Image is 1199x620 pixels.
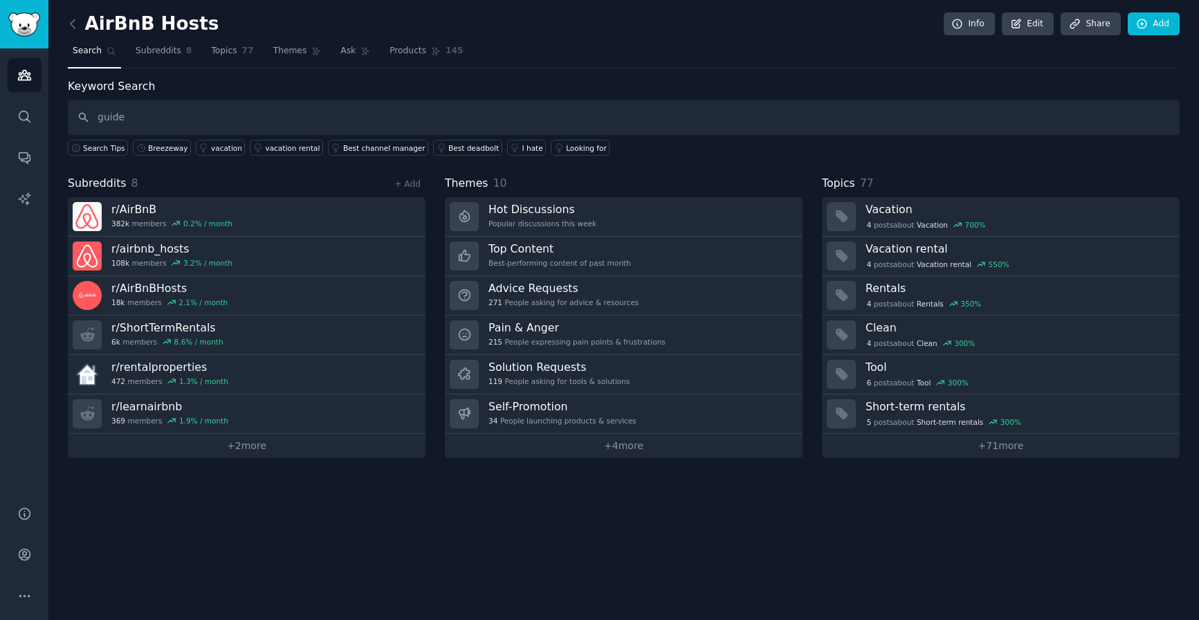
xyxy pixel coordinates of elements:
span: Themes [273,45,307,57]
div: 3.2 % / month [183,258,232,268]
span: 77 [242,45,254,57]
a: Top ContentBest-performing content of past month [445,237,803,276]
a: Rentals4postsaboutRentals350% [822,276,1180,316]
span: 271 [488,298,502,307]
div: Popular discussions this week [488,219,596,228]
div: Best deadbolt [448,143,499,153]
div: Best channel manager [343,143,425,153]
a: Vacation4postsaboutVacation700% [822,197,1180,237]
a: r/learnairbnb369members1.9% / month [68,394,425,434]
h3: Advice Requests [488,281,639,295]
span: Themes [445,175,488,192]
div: 2.1 % / month [179,298,228,307]
div: I hate [522,143,543,153]
h3: r/ rentalproperties [111,360,228,374]
a: Add [1128,12,1180,36]
div: Breezeway [148,143,187,153]
a: Share [1061,12,1120,36]
div: members [111,337,223,347]
img: AirBnB [73,202,102,231]
a: Advice Requests271People asking for advice & resources [445,276,803,316]
img: GummySearch logo [8,12,40,37]
label: Keyword Search [68,80,155,93]
a: Search [68,40,121,69]
div: 300 % [1000,417,1021,427]
button: Search Tips [68,140,128,156]
span: Topics [822,175,855,192]
span: Subreddits [136,45,181,57]
span: Topics [211,45,237,57]
h3: r/ airbnb_hosts [111,241,232,256]
div: post s about [866,416,1023,428]
div: 300 % [954,338,975,348]
span: 4 [867,299,872,309]
h3: Pain & Anger [488,320,666,335]
a: Topics77 [206,40,258,69]
span: 8 [186,45,192,57]
a: Vacation rental4postsaboutVacation rental550% [822,237,1180,276]
h3: Hot Discussions [488,202,596,217]
a: +2more [68,434,425,458]
div: vacation rental [265,143,320,153]
h3: r/ ShortTermRentals [111,320,223,335]
a: Breezeway [133,140,191,156]
h3: Solution Requests [488,360,630,374]
a: r/AirBnB382kmembers0.2% / month [68,197,425,237]
a: +71more [822,434,1180,458]
a: Best channel manager [328,140,428,156]
h3: Self-Promotion [488,399,637,414]
span: 5 [867,417,872,427]
a: Ask [336,40,375,69]
div: 700 % [965,220,986,230]
a: Hot DiscussionsPopular discussions this week [445,197,803,237]
a: r/rentalproperties472members1.3% / month [68,355,425,394]
a: Edit [1002,12,1054,36]
div: post s about [866,298,982,310]
a: Themes [268,40,327,69]
div: People asking for advice & resources [488,298,639,307]
a: Info [944,12,995,36]
div: members [111,258,232,268]
a: Solution Requests119People asking for tools & solutions [445,355,803,394]
a: Tool6postsaboutTool300% [822,355,1180,394]
a: vacation [196,140,245,156]
div: People expressing pain points & frustrations [488,337,666,347]
span: 145 [446,45,464,57]
h3: r/ AirBnB [111,202,232,217]
div: post s about [866,376,970,389]
span: 369 [111,416,125,426]
div: 550 % [989,259,1009,269]
span: Tool [917,378,931,387]
div: People asking for tools & solutions [488,376,630,386]
h2: AirBnB Hosts [68,13,219,35]
span: 6k [111,337,120,347]
span: Search Tips [83,143,125,153]
input: Keyword search in audience [68,100,1180,135]
span: 8 [131,176,138,190]
span: Subreddits [68,175,127,192]
div: members [111,298,228,307]
a: r/ShortTermRentals6kmembers8.6% / month [68,316,425,355]
a: + Add [394,179,421,189]
span: Short-term rentals [917,417,983,427]
div: Looking for [566,143,607,153]
a: Clean4postsaboutClean300% [822,316,1180,355]
span: Ask [340,45,356,57]
h3: Vacation [866,202,1170,217]
div: members [111,376,228,386]
span: Vacation [917,220,948,230]
div: post s about [866,337,976,349]
div: 8.6 % / month [174,337,223,347]
a: Pain & Anger215People expressing pain points & frustrations [445,316,803,355]
h3: Vacation rental [866,241,1170,256]
span: 4 [867,259,872,269]
span: 382k [111,219,129,228]
div: members [111,416,228,426]
h3: Clean [866,320,1170,335]
span: 34 [488,416,497,426]
span: 108k [111,258,129,268]
span: 119 [488,376,502,386]
span: 4 [867,220,872,230]
span: 4 [867,338,872,348]
a: +4more [445,434,803,458]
